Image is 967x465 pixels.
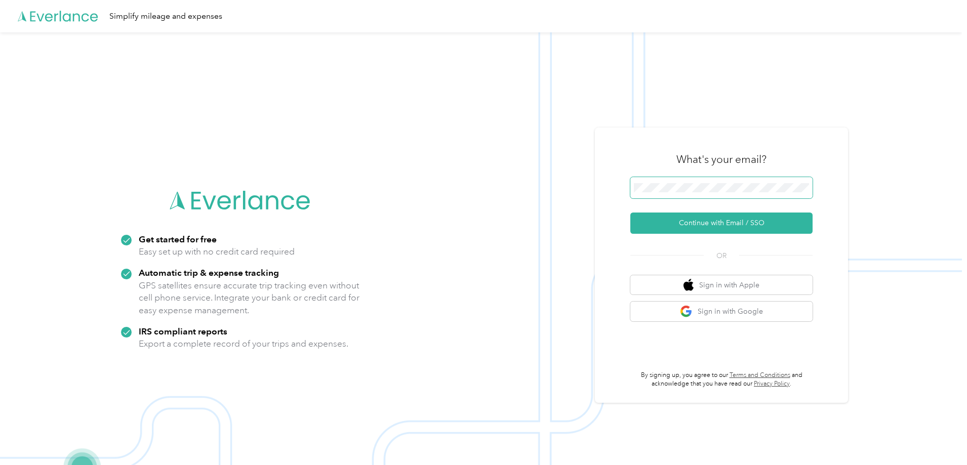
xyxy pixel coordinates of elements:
button: google logoSign in with Google [630,302,813,321]
strong: Automatic trip & expense tracking [139,267,279,278]
p: By signing up, you agree to our and acknowledge that you have read our . [630,371,813,389]
p: Easy set up with no credit card required [139,245,295,258]
img: google logo [680,305,693,318]
button: Continue with Email / SSO [630,213,813,234]
p: GPS satellites ensure accurate trip tracking even without cell phone service. Integrate your bank... [139,279,360,317]
button: apple logoSign in with Apple [630,275,813,295]
strong: IRS compliant reports [139,326,227,336]
p: Export a complete record of your trips and expenses. [139,337,348,350]
img: apple logo [683,279,694,291]
h3: What's your email? [676,152,767,166]
strong: Get started for free [139,234,217,244]
span: OR [704,250,739,261]
a: Privacy Policy [754,380,790,388]
div: Simplify mileage and expenses [109,10,222,23]
a: Terms and Conditions [730,371,790,379]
